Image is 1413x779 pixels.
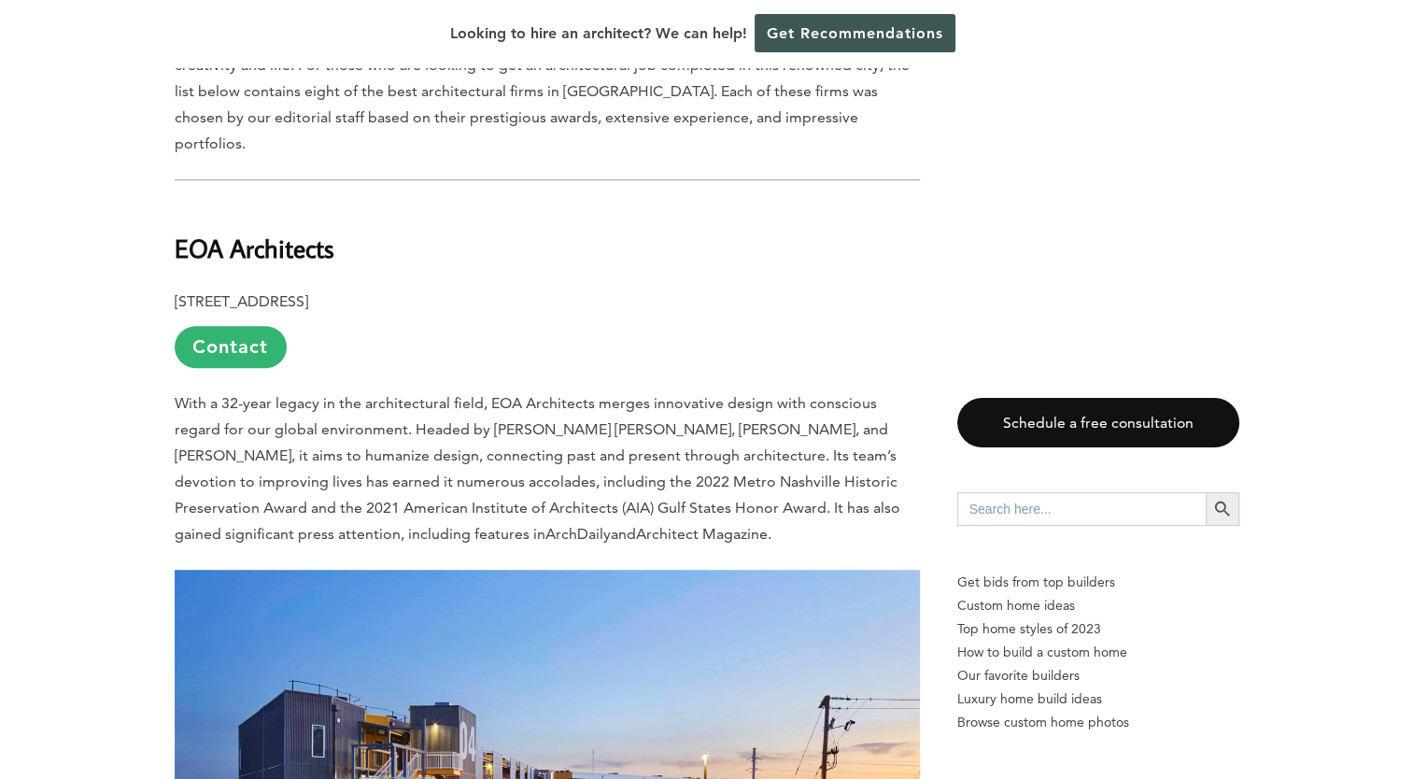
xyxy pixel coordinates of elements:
[1212,499,1233,519] svg: Search
[957,571,1239,594] p: Get bids from top builders
[755,14,955,52] a: Get Recommendations
[957,617,1239,641] a: Top home styles of 2023
[636,525,768,543] span: Architect Magazine
[175,232,334,264] b: EOA Architects
[957,687,1239,711] a: Luxury home build ideas
[175,394,900,543] span: With a 32-year legacy in the architectural field, EOA Architects merges innovative design with co...
[957,641,1239,664] a: How to build a custom home
[768,525,771,543] span: .
[957,594,1239,617] a: Custom home ideas
[611,525,636,543] span: and
[175,326,287,368] a: Contact
[957,664,1239,687] a: Our favorite builders
[957,711,1239,734] a: Browse custom home photos
[175,292,308,310] b: [STREET_ADDRESS]
[957,492,1206,526] input: Search here...
[957,398,1239,447] a: Schedule a free consultation
[545,525,611,543] span: ArchDaily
